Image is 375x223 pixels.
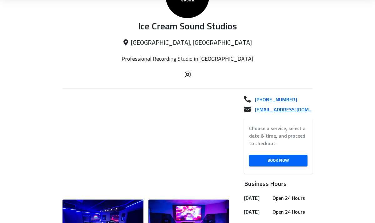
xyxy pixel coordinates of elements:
a: Book Now [249,155,307,166]
h6: Open 24 Hours [272,208,310,216]
h6: Open 24 Hours [272,194,310,203]
p: Ice Cream Sound Studios [62,21,312,33]
label: Choose a service, select a date & time, and proceed to checkout. [249,125,307,147]
h6: [DATE] [244,194,270,203]
p: Professional Recording Studio in [GEOGRAPHIC_DATA] [104,56,271,63]
h6: [DATE] [244,208,270,216]
a: [PHONE_NUMBER] [250,96,312,104]
p: [GEOGRAPHIC_DATA], [GEOGRAPHIC_DATA] [62,39,312,47]
h6: Business Hours [244,179,312,189]
a: [EMAIL_ADDRESS][DOMAIN_NAME] [250,106,312,114]
span: Book Now [254,157,302,165]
